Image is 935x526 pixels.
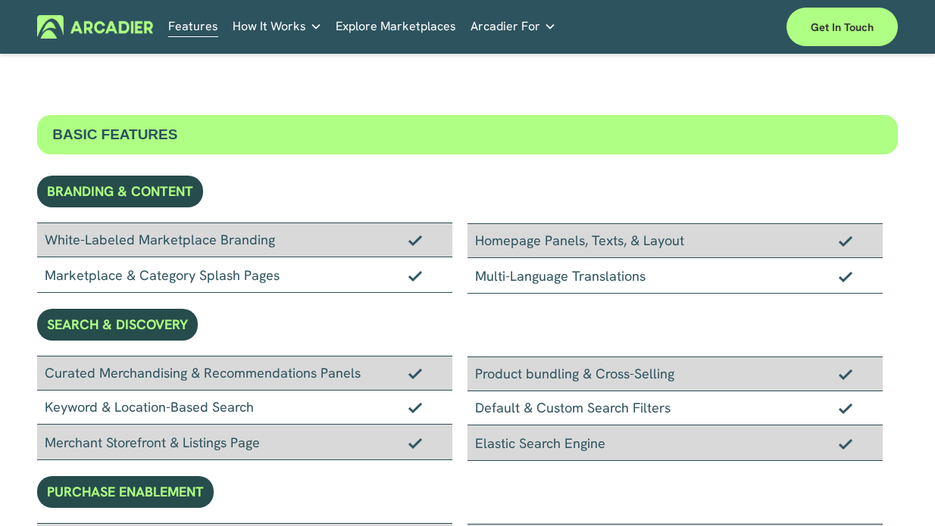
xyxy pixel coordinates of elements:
a: folder dropdown [233,15,322,39]
div: BRANDING & CONTENT [37,176,203,207]
div: SEARCH & DISCOVERY [37,309,198,341]
a: Get in touch [786,8,898,46]
img: Checkmark [839,235,852,246]
div: Merchant Storefront & Listings Page [37,425,452,460]
div: Marketplace & Category Splash Pages [37,257,452,293]
div: Multi-Language Translations [467,258,883,294]
div: Elastic Search Engine [467,425,883,461]
div: PURCHASE ENABLEMENT [37,476,214,508]
div: Product bundling & Cross-Selling [467,356,883,391]
img: Checkmark [408,402,422,412]
img: Checkmark [839,369,852,379]
div: Default & Custom Search Filters [467,391,883,425]
img: Checkmark [839,403,852,413]
span: How It Works [233,16,306,37]
div: White-Labeled Marketplace Branding [37,223,452,257]
div: BASIC FEATURES [37,115,897,154]
div: Keyword & Location-Based Search [37,391,452,425]
img: Checkmark [839,271,852,282]
img: Checkmark [408,437,422,448]
img: Checkmark [408,235,422,245]
img: Checkmark [839,438,852,449]
img: Checkmark [408,270,422,281]
a: Features [168,15,218,39]
div: Homepage Panels, Texts, & Layout [467,223,883,258]
img: Arcadier [37,15,153,39]
img: Checkmark [408,368,422,378]
span: Arcadier For [471,16,540,37]
a: folder dropdown [471,15,556,39]
a: Explore Marketplaces [336,15,456,39]
div: Curated Merchandising & Recommendations Panels [37,356,452,391]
